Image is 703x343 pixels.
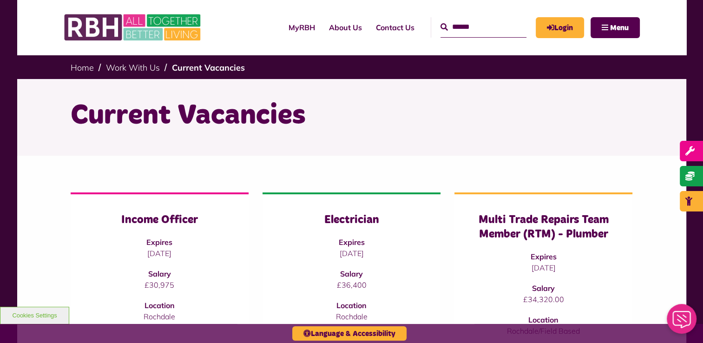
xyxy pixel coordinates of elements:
p: £30,975 [89,279,230,290]
button: Navigation [591,17,640,38]
a: Home [71,62,94,73]
p: [DATE] [281,248,422,259]
button: Language & Accessibility [292,326,407,341]
strong: Salary [148,269,171,278]
strong: Location [528,315,558,324]
a: MyRBH [536,17,584,38]
img: RBH [64,9,203,46]
h3: Income Officer [89,213,230,227]
strong: Expires [531,252,557,261]
strong: Expires [338,237,364,247]
a: Current Vacancies [172,62,245,73]
h1: Current Vacancies [71,98,633,134]
input: Search [440,17,526,37]
strong: Location [336,301,367,310]
a: Work With Us [106,62,160,73]
strong: Location [145,301,175,310]
p: [DATE] [89,248,230,259]
a: Contact Us [369,15,421,40]
h3: Multi Trade Repairs Team Member (RTM) - Plumber [473,213,614,242]
iframe: Netcall Web Assistant for live chat [661,301,703,343]
strong: Salary [340,269,363,278]
span: Menu [610,24,629,32]
h3: Electrician [281,213,422,227]
p: Rochdale [281,311,422,322]
strong: Expires [146,237,172,247]
strong: Salary [532,284,555,293]
p: Rochdale [89,311,230,322]
a: About Us [322,15,369,40]
p: [DATE] [473,262,614,273]
a: MyRBH [282,15,322,40]
p: £36,400 [281,279,422,290]
p: £34,320.00 [473,294,614,305]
